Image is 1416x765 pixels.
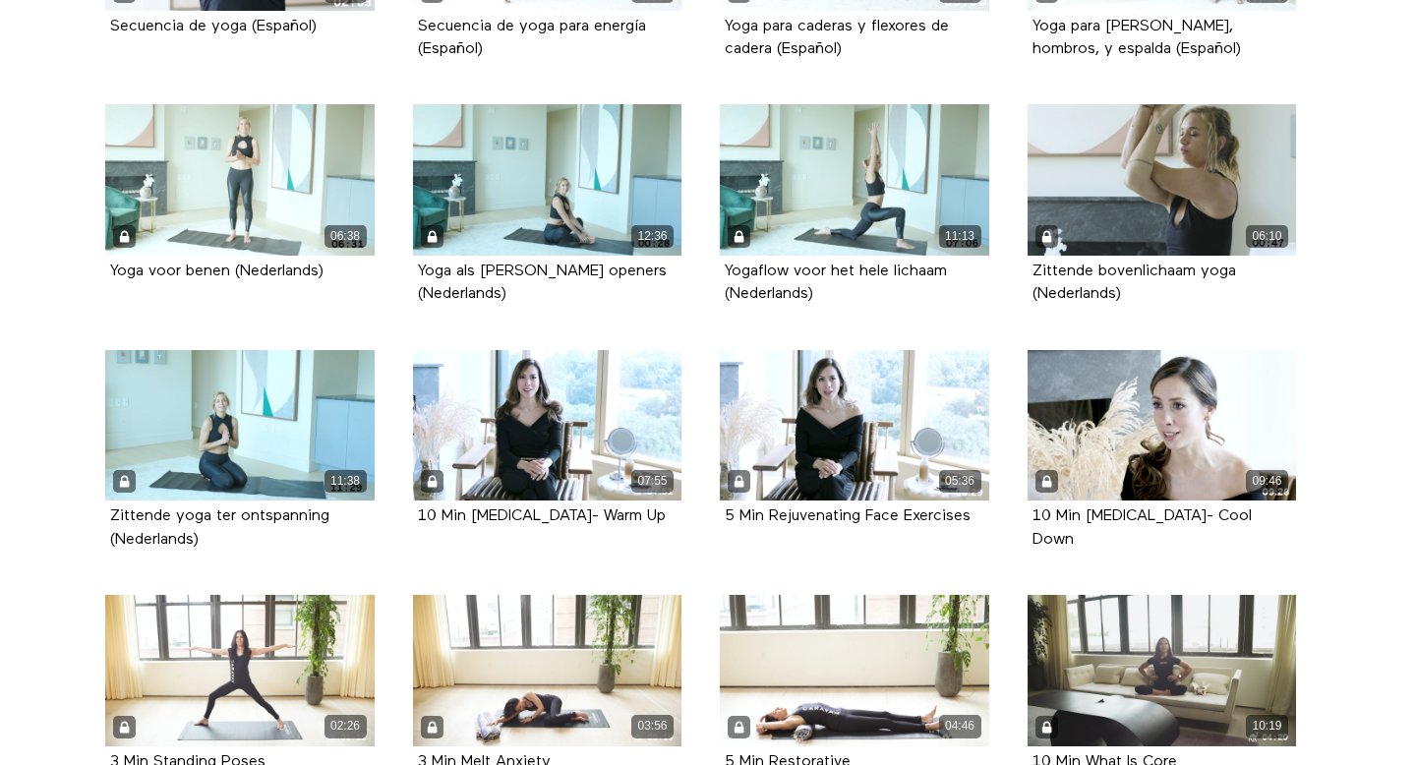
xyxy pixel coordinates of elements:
div: 11:13 [939,225,981,248]
strong: Secuencia de yoga (Español) [110,19,317,34]
a: Zittende yoga ter ontspanning (Nederlands) [110,508,329,546]
a: Zittende bovenlichaam yoga (Nederlands) 06:10 [1028,104,1297,256]
strong: Yoga para cuello, hombros, y espalda (Español) [1032,19,1241,57]
a: Yoga voor benen (Nederlands) [110,264,324,278]
strong: 10 Min Facial Rejuvenation- Cool Down [1032,508,1252,547]
div: 03:56 [631,715,674,737]
a: 3 Min Melt Anxiety 03:56 [413,595,682,746]
strong: 5 Min Rejuvenating Face Exercises [725,508,971,524]
a: 10 Min [MEDICAL_DATA]- Cool Down [1032,508,1252,546]
strong: Yoga para caderas y flexores de cadera (Español) [725,19,949,57]
a: Secuencia de yoga para energía (Español) [418,19,646,56]
div: 07:55 [631,470,674,493]
strong: 10 Min Facial Rejuvenation- Warm Up [418,508,666,524]
a: 5 Min Restorative 04:46 [720,595,989,746]
strong: Zittende bovenlichaam yoga (Nederlands) [1032,264,1236,302]
a: Zittende yoga ter ontspanning (Nederlands) 11:38 [105,350,375,501]
a: 10 Min What Is Core 10:19 [1028,595,1297,746]
a: Yoga para [PERSON_NAME], hombros, y espalda (Español) [1032,19,1241,56]
div: 04:46 [939,715,981,737]
a: Yoga voor benen (Nederlands) 06:38 [105,104,375,256]
strong: Yoga als heup openers (Nederlands) [418,264,667,302]
div: 05:36 [939,470,981,493]
div: 06:38 [324,225,367,248]
a: Zittende bovenlichaam yoga (Nederlands) [1032,264,1236,301]
div: 02:26 [324,715,367,737]
strong: Yogaflow voor het hele lichaam (Nederlands) [725,264,947,302]
strong: Yoga voor benen (Nederlands) [110,264,324,279]
strong: Secuencia de yoga para energía (Español) [418,19,646,57]
a: Yoga als [PERSON_NAME] openers (Nederlands) [418,264,667,301]
a: 10 Min [MEDICAL_DATA]- Warm Up [418,508,666,523]
div: 10:19 [1246,715,1288,737]
a: 10 Min Facial Rejuvenation- Cool Down 09:46 [1028,350,1297,501]
a: Yogaflow voor het hele lichaam (Nederlands) [725,264,947,301]
div: 06:10 [1246,225,1288,248]
a: Yoga para caderas y flexores de cadera (Español) [725,19,949,56]
strong: Zittende yoga ter ontspanning (Nederlands) [110,508,329,547]
a: Yoga als heup openers (Nederlands) 12:36 [413,104,682,256]
a: Yogaflow voor het hele lichaam (Nederlands) 11:13 [720,104,989,256]
a: 3 Min Standing Poses 02:26 [105,595,375,746]
a: 5 Min Rejuvenating Face Exercises [725,508,971,523]
div: 11:38 [324,470,367,493]
div: 12:36 [631,225,674,248]
div: 09:46 [1246,470,1288,493]
a: Secuencia de yoga (Español) [110,19,317,33]
a: 10 Min Facial Rejuvenation- Warm Up 07:55 [413,350,682,501]
a: 5 Min Rejuvenating Face Exercises 05:36 [720,350,989,501]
